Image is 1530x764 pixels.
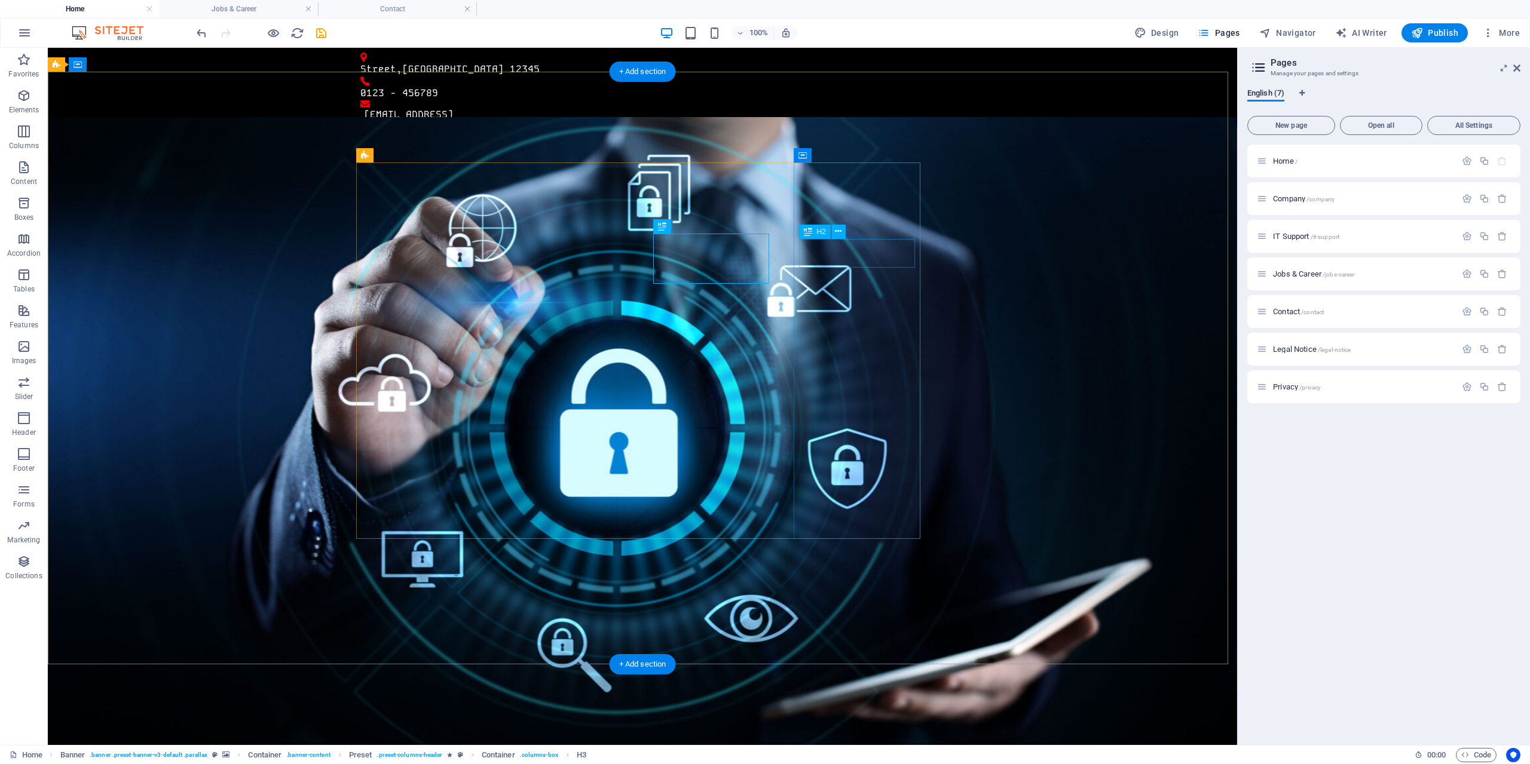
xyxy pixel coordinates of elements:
h3: Manage your pages and settings [1271,68,1497,79]
div: Remove [1497,231,1507,241]
span: /contact [1301,309,1324,315]
span: Pages [1198,27,1240,39]
p: Images [12,356,36,366]
div: Remove [1497,269,1507,279]
span: Click to select. Double-click to edit [60,748,85,762]
span: Click to open page [1273,269,1354,278]
p: Columns [9,141,39,151]
span: 00 00 [1427,748,1446,762]
i: Element contains an animation [447,751,452,758]
span: /company [1306,196,1335,202]
span: Click to open page [1273,382,1321,391]
p: Accordion [7,248,41,258]
button: Design [1130,23,1184,42]
div: IT Support/it-support [1269,232,1456,240]
span: /privacy [1299,384,1321,391]
div: Duplicate [1479,231,1489,241]
div: Duplicate [1479,194,1489,204]
p: Forms [13,499,35,509]
div: Settings [1462,156,1472,166]
div: Remove [1497,344,1507,354]
h6: 100% [749,26,769,40]
div: Language Tabs [1247,88,1520,111]
p: Marketing [7,535,40,545]
span: More [1482,27,1520,39]
button: Usercentrics [1506,748,1520,762]
button: More [1477,23,1525,42]
span: Open all [1345,122,1417,129]
span: Publish [1411,27,1458,39]
div: Settings [1462,231,1472,241]
span: Code [1461,748,1491,762]
span: Click to select. Double-click to edit [248,748,281,762]
div: Remove [1497,382,1507,392]
span: All Settings [1433,122,1515,129]
h6: Session time [1415,748,1446,762]
i: This element is a customizable preset [212,751,218,758]
div: Design (Ctrl+Alt+Y) [1130,23,1184,42]
button: Pages [1193,23,1244,42]
button: Publish [1402,23,1468,42]
button: save [314,26,328,40]
span: English (7) [1247,86,1284,103]
p: Footer [13,464,35,473]
div: Remove [1497,194,1507,204]
button: undo [194,26,209,40]
i: Undo: Change text (Ctrl+Z) [195,26,209,40]
span: H2 [817,228,826,235]
h4: Jobs & Career [159,2,318,16]
p: Elements [9,105,39,115]
div: Duplicate [1479,344,1489,354]
span: Home [1273,157,1298,165]
span: AI Writer [1335,27,1387,39]
p: Favorites [8,69,39,79]
span: /it-support [1311,234,1340,240]
div: Duplicate [1479,269,1489,279]
div: Settings [1462,269,1472,279]
div: Privacy/privacy [1269,383,1456,391]
span: /jobs-career [1323,271,1355,278]
div: Legal Notice/legal-notice [1269,345,1456,353]
span: 12345 [462,15,492,27]
p: Boxes [14,213,34,222]
p: , [313,14,867,29]
nav: breadcrumb [60,748,587,762]
p: Tables [13,284,35,294]
div: Settings [1462,194,1472,204]
span: Click to open page [1273,232,1339,241]
div: + Add section [610,62,676,82]
p: Header [12,428,36,437]
p: Slider [15,392,33,401]
div: The startpage cannot be deleted [1497,156,1507,166]
div: Jobs & Career/jobs-career [1269,270,1456,278]
p: Content [11,177,37,186]
h4: Contact [318,2,477,16]
i: This element is a customizable preset [458,751,463,758]
span: Click to open page [1273,194,1335,203]
div: Settings [1462,344,1472,354]
button: reload [290,26,304,40]
button: Open all [1340,116,1422,135]
span: Navigator [1259,27,1316,39]
span: . columns-box [520,748,558,762]
div: Duplicate [1479,156,1489,166]
button: 100% [732,26,774,40]
i: This element contains a background [222,751,229,758]
span: Click to open page [1273,307,1324,316]
button: AI Writer [1330,23,1392,42]
div: Duplicate [1479,382,1489,392]
span: Street [313,15,348,27]
button: Code [1456,748,1497,762]
div: Settings [1462,306,1472,317]
img: Editor Logo [69,26,158,40]
span: Design [1134,27,1179,39]
div: Contact/contact [1269,308,1456,315]
span: Click to select. Double-click to edit [482,748,515,762]
div: + Add section [610,654,676,674]
div: Home/ [1269,157,1456,165]
p: Features [10,320,38,330]
div: Settings [1462,382,1472,392]
span: . banner-content [286,748,330,762]
span: / [1295,158,1298,165]
p: Collections [5,571,42,581]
